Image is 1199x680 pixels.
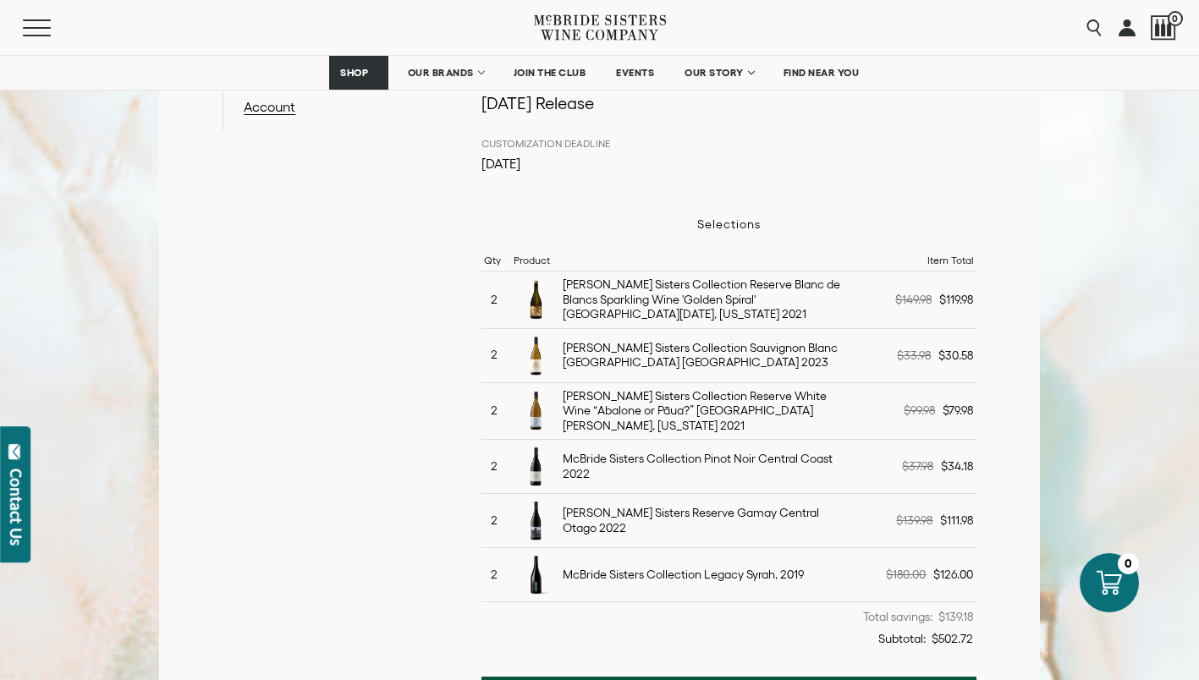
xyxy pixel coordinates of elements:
[605,56,665,90] a: EVENTS
[503,56,597,90] a: JOIN THE CLUB
[340,67,369,79] span: SHOP
[23,19,84,36] button: Mobile Menu Trigger
[1118,553,1139,574] div: 0
[8,469,25,546] div: Contact Us
[784,67,860,79] span: FIND NEAR YOU
[685,67,744,79] span: OUR STORY
[397,56,494,90] a: OUR BRANDS
[329,56,388,90] a: SHOP
[514,67,586,79] span: JOIN THE CLUB
[674,56,764,90] a: OUR STORY
[773,56,871,90] a: FIND NEAR YOU
[616,67,654,79] span: EVENTS
[1168,11,1183,26] span: 0
[408,67,474,79] span: OUR BRANDS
